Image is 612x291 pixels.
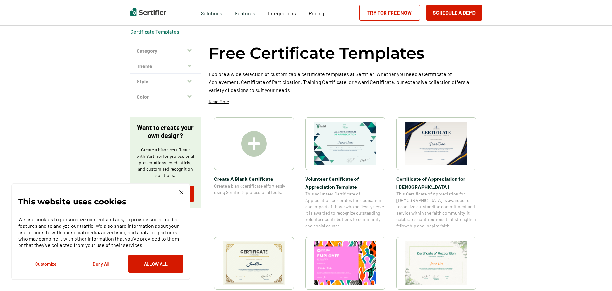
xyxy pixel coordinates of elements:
a: Certificate Templates [130,28,179,34]
button: Color [130,89,201,104]
img: Certificate of Appreciation for Church​ [405,122,467,165]
img: Sertifier | Digital Credentialing Platform [130,8,166,16]
button: Schedule a Demo [426,5,482,21]
span: Volunteer Certificate of Appreciation Template [305,175,385,191]
button: Style [130,74,201,89]
span: This Certificate of Appreciation for [DEMOGRAPHIC_DATA] is awarded to recognize outstanding commi... [396,191,476,229]
p: Explore a wide selection of customizable certificate templates at Sertifier. Whether you need a C... [209,70,482,94]
a: Try for Free Now [359,5,420,21]
h1: Free Certificate Templates [209,43,425,64]
img: Army Certificate of Appreciation​ Template [223,241,285,285]
span: Create a blank certificate effortlessly using Sertifier’s professional tools. [214,183,294,195]
div: Breadcrumb [130,28,179,35]
button: Theme [130,58,201,74]
button: Category [130,43,201,58]
p: Read More [209,98,229,105]
a: Certificate of Appreciation for Church​Certificate of Appreciation for [DEMOGRAPHIC_DATA]​This Ce... [396,117,476,229]
span: Features [235,9,255,17]
span: Pricing [309,10,324,16]
img: Create A Blank Certificate [241,131,267,157]
span: This Volunteer Certificate of Appreciation celebrates the dedication and impact of those who self... [305,191,385,229]
span: Certificate of Appreciation for [DEMOGRAPHIC_DATA]​ [396,175,476,191]
img: Colorful Employee of the Month Certificate Template [314,241,376,285]
a: Pricing [309,9,324,17]
p: We use cookies to personalize content and ads, to provide social media features and to analyze ou... [18,216,183,248]
span: Solutions [201,9,222,17]
button: Customize [18,255,73,273]
p: Want to create your own design? [137,124,194,140]
p: Create a blank certificate with Sertifier for professional presentations, credentials, and custom... [137,147,194,179]
img: Volunteer Certificate of Appreciation Template [314,122,376,165]
button: Allow All [128,255,183,273]
button: Deny All [73,255,128,273]
iframe: Chat Widget [580,260,612,291]
p: This website uses cookies [18,198,126,205]
a: Volunteer Certificate of Appreciation TemplateVolunteer Certificate of Appreciation TemplateThis ... [305,117,385,229]
a: Integrations [268,9,296,17]
span: Create A Blank Certificate [214,175,294,183]
img: Cookie Popup Close [179,190,183,194]
img: Certificate of Recognition for Church Workers Template [405,241,467,285]
span: Integrations [268,10,296,16]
